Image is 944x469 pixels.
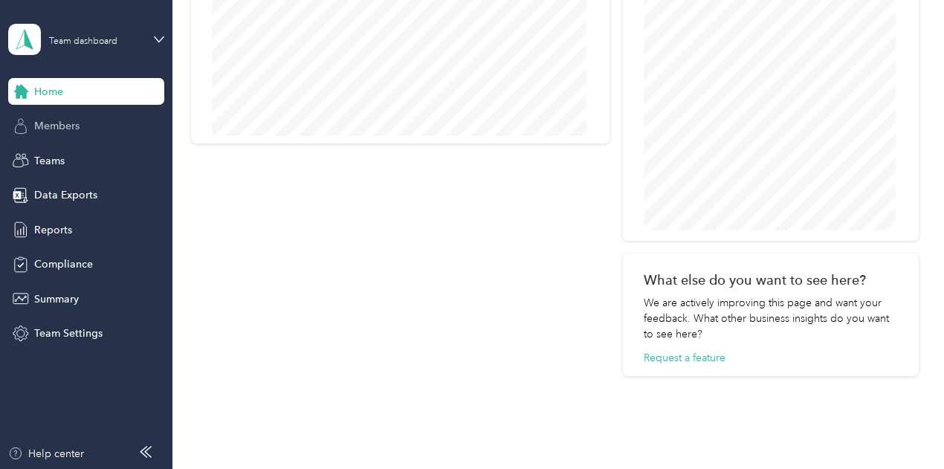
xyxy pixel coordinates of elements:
[34,222,72,238] span: Reports
[34,326,103,341] span: Team Settings
[34,291,79,307] span: Summary
[34,84,63,100] span: Home
[644,272,898,288] div: What else do you want to see here?
[861,386,944,469] iframe: Everlance-gr Chat Button Frame
[8,446,84,462] button: Help center
[34,118,80,134] span: Members
[34,153,65,169] span: Teams
[34,256,93,272] span: Compliance
[34,187,97,203] span: Data Exports
[644,295,898,342] div: We are actively improving this page and want your feedback. What other business insights do you w...
[49,37,117,46] div: Team dashboard
[644,350,725,366] button: Request a feature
